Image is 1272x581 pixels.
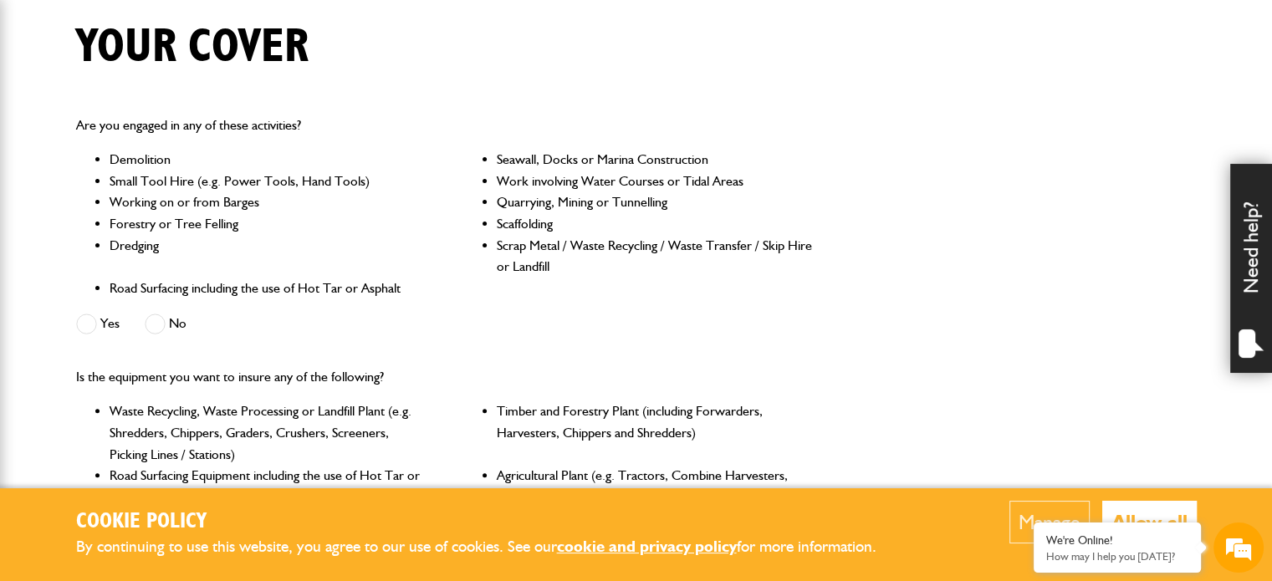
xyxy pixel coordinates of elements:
[110,149,427,171] li: Demolition
[28,93,70,116] img: d_20077148190_company_1631870298795_20077148190
[110,235,427,278] li: Dredging
[110,465,427,507] li: Road Surfacing Equipment including the use of Hot Tar or Asphalt
[110,213,427,235] li: Forestry or Tree Felling
[227,455,304,477] em: Start Chat
[497,213,814,235] li: Scaffolding
[497,149,814,171] li: Seawall, Docks or Marina Construction
[145,313,186,334] label: No
[22,303,305,441] textarea: Type your message and hit 'Enter'
[110,191,427,213] li: Working on or from Barges
[110,400,427,465] li: Waste Recycling, Waste Processing or Landfill Plant (e.g. Shredders, Chippers, Graders, Crushers,...
[497,235,814,278] li: Scrap Metal / Waste Recycling / Waste Transfer / Skip Hire or Landfill
[110,171,427,192] li: Small Tool Hire (e.g. Power Tools, Hand Tools)
[22,253,305,290] input: Enter your phone number
[76,313,120,334] label: Yes
[1046,550,1188,563] p: How may I help you today?
[76,19,309,75] h1: Your cover
[1102,501,1197,543] button: Allow all
[1046,533,1188,548] div: We're Online!
[76,115,815,136] p: Are you engaged in any of these activities?
[497,465,814,507] li: Agricultural Plant (e.g. Tractors, Combine Harvesters, Balers)
[22,204,305,241] input: Enter your email address
[76,534,904,560] p: By continuing to use this website, you agree to our use of cookies. See our for more information.
[110,278,427,299] li: Road Surfacing including the use of Hot Tar or Asphalt
[1009,501,1090,543] button: Manage
[87,94,281,115] div: Chat with us now
[497,171,814,192] li: Work involving Water Courses or Tidal Areas
[1230,164,1272,373] div: Need help?
[22,155,305,191] input: Enter your last name
[497,191,814,213] li: Quarrying, Mining or Tunnelling
[274,8,314,48] div: Minimize live chat window
[497,400,814,465] li: Timber and Forestry Plant (including Forwarders, Harvesters, Chippers and Shredders)
[76,366,815,388] p: Is the equipment you want to insure any of the following?
[76,509,904,535] h2: Cookie Policy
[557,537,737,556] a: cookie and privacy policy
